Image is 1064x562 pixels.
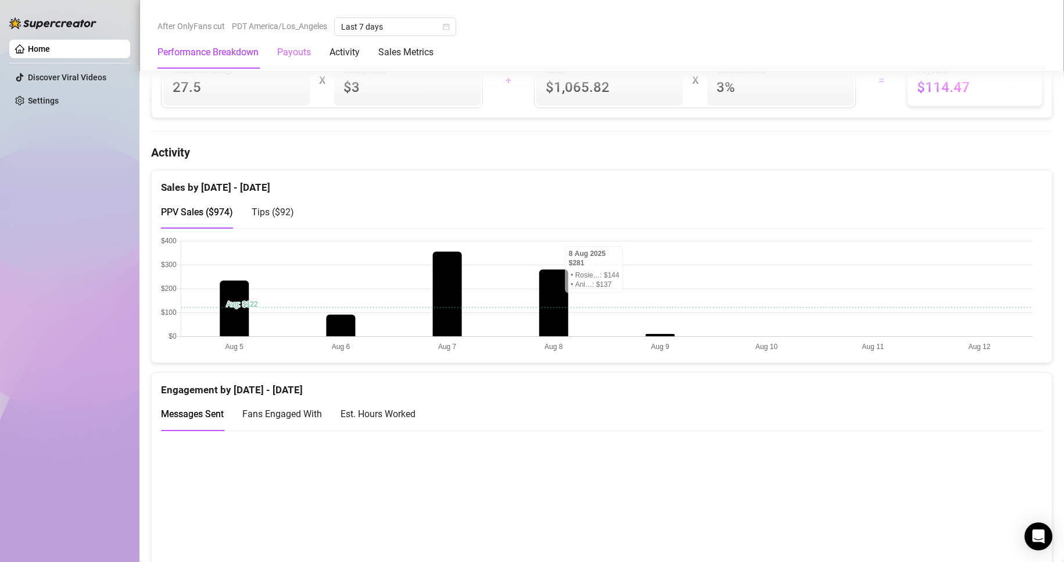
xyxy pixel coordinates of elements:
[161,373,1042,398] div: Engagement by [DATE] - [DATE]
[341,407,415,421] div: Est. Hours Worked
[443,23,450,30] span: calendar
[242,408,322,419] span: Fans Engaged With
[329,45,360,59] div: Activity
[717,78,844,97] span: 3 %
[277,45,311,59] div: Payouts
[863,71,900,90] div: =
[9,17,96,29] img: logo-BBDzfeDw.svg
[343,78,471,97] span: $3
[28,96,59,105] a: Settings
[692,71,698,90] div: X
[157,17,225,35] span: After OnlyFans cut
[319,71,325,90] div: X
[161,408,224,419] span: Messages Sent
[378,45,434,59] div: Sales Metrics
[161,170,1042,195] div: Sales by [DATE] - [DATE]
[1024,522,1052,550] div: Open Intercom Messenger
[232,17,327,35] span: PDT America/Los_Angeles
[341,18,449,35] span: Last 7 days
[252,207,294,218] span: Tips ( $92 )
[546,78,673,97] span: $1,065.82
[490,71,527,90] div: +
[28,73,106,82] a: Discover Viral Videos
[28,44,50,54] a: Home
[173,78,300,97] span: 27.5
[161,207,233,218] span: PPV Sales ( $974 )
[151,144,1052,161] h4: Activity
[157,45,259,59] div: Performance Breakdown
[917,78,1033,97] span: $114.47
